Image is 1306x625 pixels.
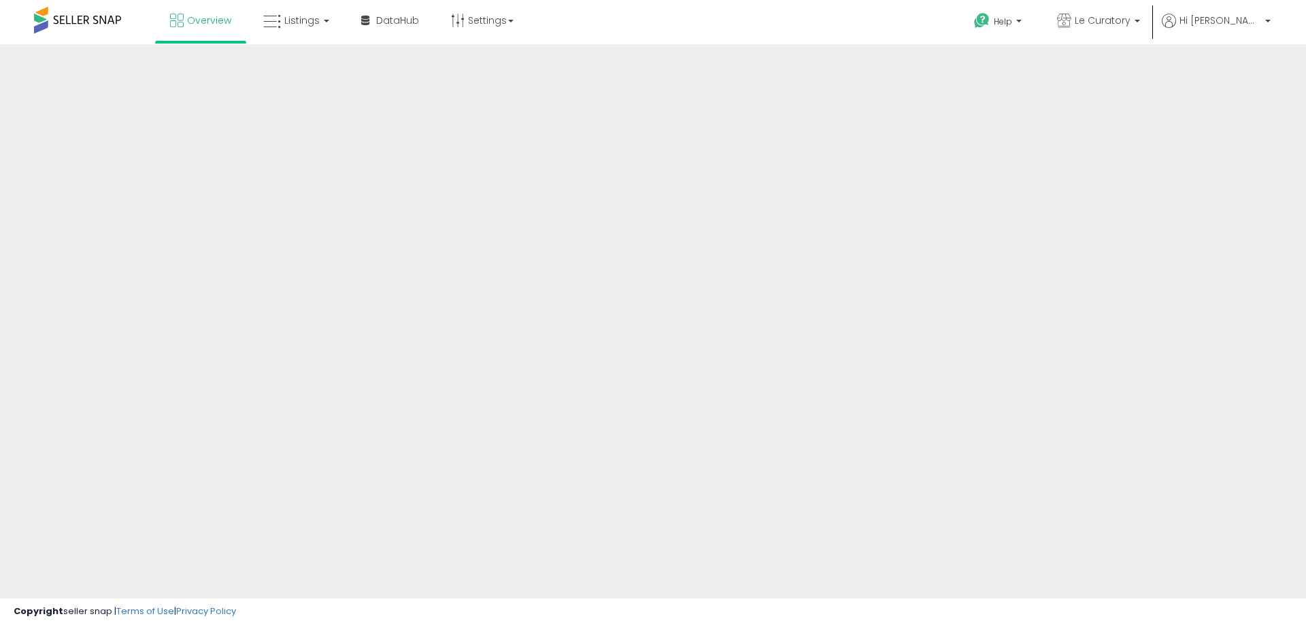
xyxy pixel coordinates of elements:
i: Get Help [973,12,990,29]
span: Listings [284,14,320,27]
a: Help [963,2,1035,44]
span: Help [994,16,1012,27]
span: Hi [PERSON_NAME] [1179,14,1261,27]
span: Overview [187,14,231,27]
div: seller snap | | [14,605,236,618]
a: Terms of Use [116,605,174,618]
strong: Copyright [14,605,63,618]
span: DataHub [376,14,419,27]
span: Le Curatory [1075,14,1131,27]
a: Hi [PERSON_NAME] [1162,14,1271,44]
a: Privacy Policy [176,605,236,618]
